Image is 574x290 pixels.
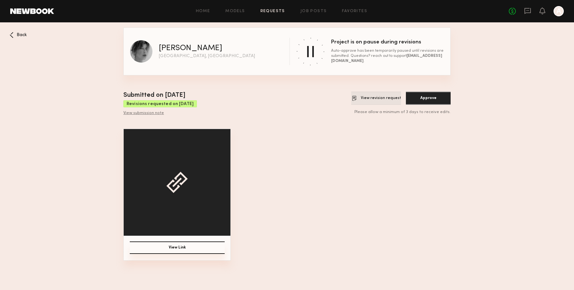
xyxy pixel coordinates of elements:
[260,9,285,13] a: Requests
[342,9,367,13] a: Favorites
[123,91,197,100] div: Submitted on [DATE]
[554,6,564,16] a: A
[351,92,401,105] button: View revision request
[331,54,442,63] b: [EMAIL_ADDRESS][DOMAIN_NAME]
[300,9,327,13] a: Job Posts
[159,54,255,58] div: [GEOGRAPHIC_DATA], [GEOGRAPHIC_DATA]
[130,241,225,254] button: View Link
[331,48,444,64] div: Auto-approve has been temporarily paused until revisions are submitted. Questions? reach out to s...
[123,100,197,107] div: Revisions requested on [DATE]
[17,33,27,37] span: Back
[351,110,451,115] div: Please allow a minimum of 3 days to receive edits.
[130,40,152,63] img: Brittany H profile picture.
[406,92,451,105] button: Approve
[196,9,210,13] a: Home
[225,9,245,13] a: Models
[123,111,197,116] div: View submission note
[159,44,222,52] div: [PERSON_NAME]
[331,40,444,45] div: Project is on pause during revisions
